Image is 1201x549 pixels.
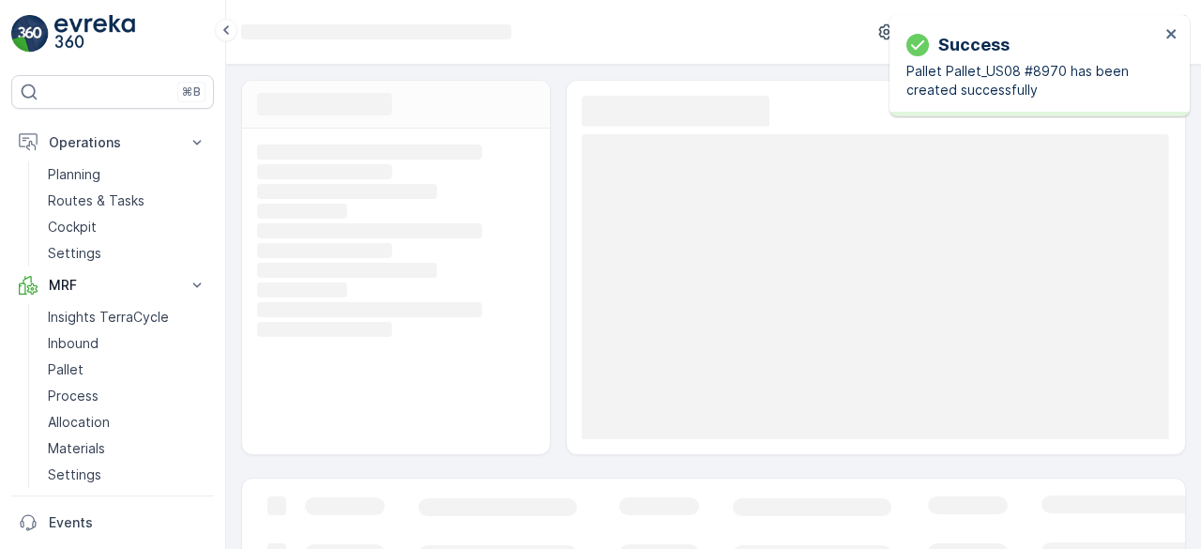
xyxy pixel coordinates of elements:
span: 35 [105,401,121,417]
span: Pallet_US08 #8969 [62,308,185,324]
span: Name : [16,308,62,324]
img: logo [11,15,49,53]
p: Materials [48,439,105,458]
a: Events [11,504,214,541]
button: Operations [11,124,214,161]
a: Pallet [40,357,214,383]
p: MRF [49,276,176,295]
span: US-PI0356 I RW Universal Waste: Batteries (all chemistries) [80,463,467,479]
button: close [1165,26,1178,44]
span: Net Weight : [16,370,99,386]
span: 1634 [99,370,130,386]
span: Total Weight : [16,339,110,355]
span: Asset Type : [16,432,99,448]
a: Settings [40,462,214,488]
a: Insights TerraCycle [40,304,214,330]
p: Operations [49,133,176,152]
span: Tare Weight : [16,401,105,417]
a: Process [40,383,214,409]
p: Process [48,387,99,405]
p: Pallet [48,360,84,379]
p: Cockpit [48,218,97,236]
span: 1669 [110,339,141,355]
a: Materials [40,435,214,462]
p: Allocation [48,413,110,432]
p: Settings [48,244,101,263]
button: MRF [11,267,214,304]
p: Pallet_US08 #8969 [526,16,671,38]
a: Planning [40,161,214,188]
span: Material : [16,463,80,479]
p: Events [49,513,206,532]
span: Pallets [99,432,144,448]
a: Allocation [40,409,214,435]
p: Routes & Tasks [48,191,144,210]
p: Settings [48,465,101,484]
img: logo_light-DOdMpM7g.png [54,15,135,53]
a: Cockpit [40,214,214,240]
p: Planning [48,165,100,184]
a: Inbound [40,330,214,357]
p: Inbound [48,334,99,353]
p: Insights TerraCycle [48,308,169,327]
a: Routes & Tasks [40,188,214,214]
p: Pallet Pallet_US08 #8970 has been created successfully [906,62,1160,99]
p: ⌘B [182,84,201,99]
p: Success [938,32,1010,58]
a: Settings [40,240,214,267]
